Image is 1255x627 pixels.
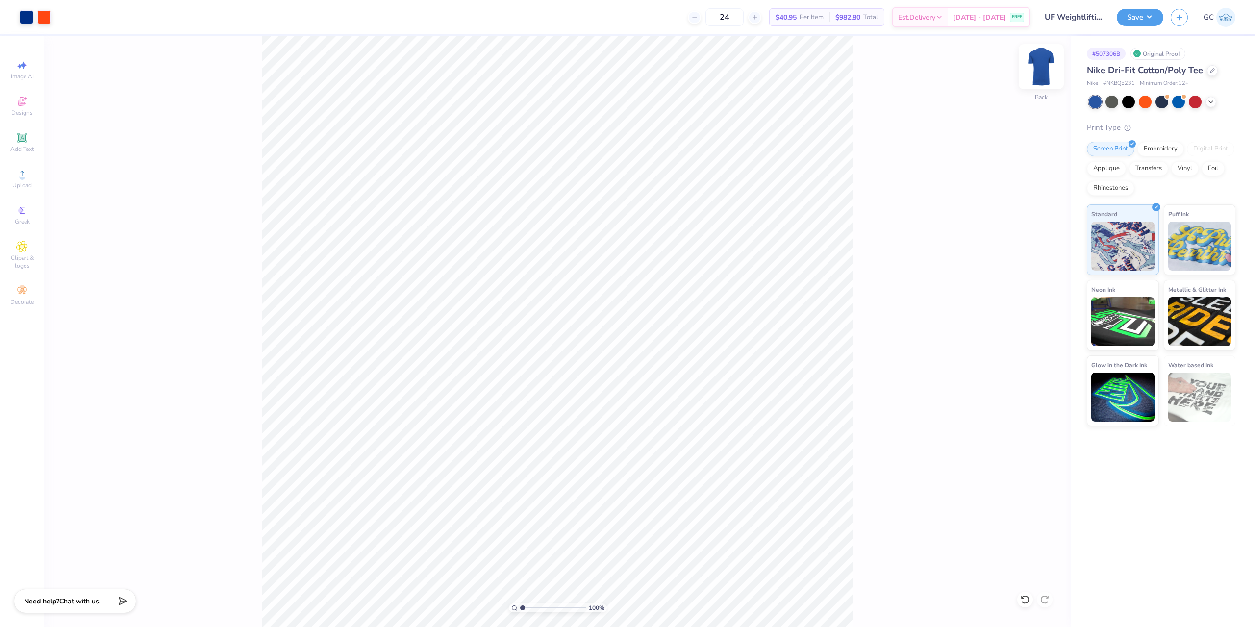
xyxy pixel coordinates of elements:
span: $982.80 [835,12,860,23]
img: Glow in the Dark Ink [1091,373,1155,422]
img: Back [1022,47,1061,86]
button: Save [1117,9,1163,26]
span: $40.95 [776,12,797,23]
span: Add Text [10,145,34,153]
div: Embroidery [1137,142,1184,156]
img: Standard [1091,222,1155,271]
div: Rhinestones [1087,181,1134,196]
span: Designs [11,109,33,117]
div: Transfers [1129,161,1168,176]
span: Per Item [800,12,824,23]
span: Glow in the Dark Ink [1091,360,1147,370]
input: – – [705,8,744,26]
img: Water based Ink [1168,373,1231,422]
span: 100 % [589,603,604,612]
span: Metallic & Glitter Ink [1168,284,1226,295]
span: Nike [1087,79,1098,88]
div: Vinyl [1171,161,1199,176]
span: # NKBQ5231 [1103,79,1135,88]
div: Original Proof [1130,48,1185,60]
span: Puff Ink [1168,209,1189,219]
img: Puff Ink [1168,222,1231,271]
img: Neon Ink [1091,297,1155,346]
span: GC [1204,12,1214,23]
a: GC [1204,8,1235,27]
span: [DATE] - [DATE] [953,12,1006,23]
span: Minimum Order: 12 + [1140,79,1189,88]
div: Applique [1087,161,1126,176]
div: Back [1035,93,1048,101]
img: Metallic & Glitter Ink [1168,297,1231,346]
span: Standard [1091,209,1117,219]
div: Digital Print [1187,142,1234,156]
span: Image AI [11,73,34,80]
span: Decorate [10,298,34,306]
span: Upload [12,181,32,189]
span: Est. Delivery [898,12,935,23]
span: Chat with us. [59,597,100,606]
span: Total [863,12,878,23]
div: Screen Print [1087,142,1134,156]
strong: Need help? [24,597,59,606]
div: Foil [1202,161,1225,176]
div: Print Type [1087,122,1235,133]
span: Clipart & logos [5,254,39,270]
div: # 507306B [1087,48,1126,60]
input: Untitled Design [1037,7,1109,27]
img: Gerard Christopher Trorres [1216,8,1235,27]
span: Nike Dri-Fit Cotton/Poly Tee [1087,64,1203,76]
span: Greek [15,218,30,226]
span: Water based Ink [1168,360,1213,370]
span: FREE [1012,14,1022,21]
span: Neon Ink [1091,284,1115,295]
